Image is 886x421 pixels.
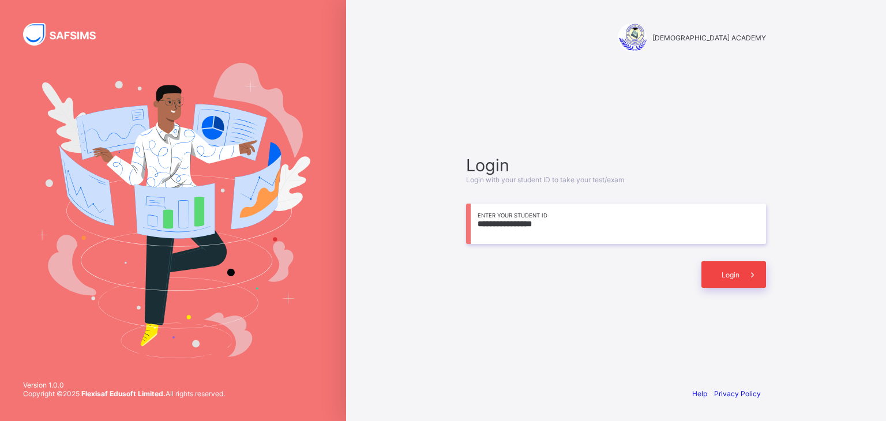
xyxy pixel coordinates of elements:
span: Version 1.0.0 [23,381,225,389]
a: Privacy Policy [714,389,761,398]
a: Help [692,389,707,398]
span: Login [722,270,739,279]
img: SAFSIMS Logo [23,23,110,46]
img: Hero Image [36,63,310,358]
span: [DEMOGRAPHIC_DATA] ACADEMY [652,33,766,42]
strong: Flexisaf Edusoft Limited. [81,389,166,398]
span: Copyright © 2025 All rights reserved. [23,389,225,398]
span: Login with your student ID to take your test/exam [466,175,624,184]
span: Login [466,155,766,175]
